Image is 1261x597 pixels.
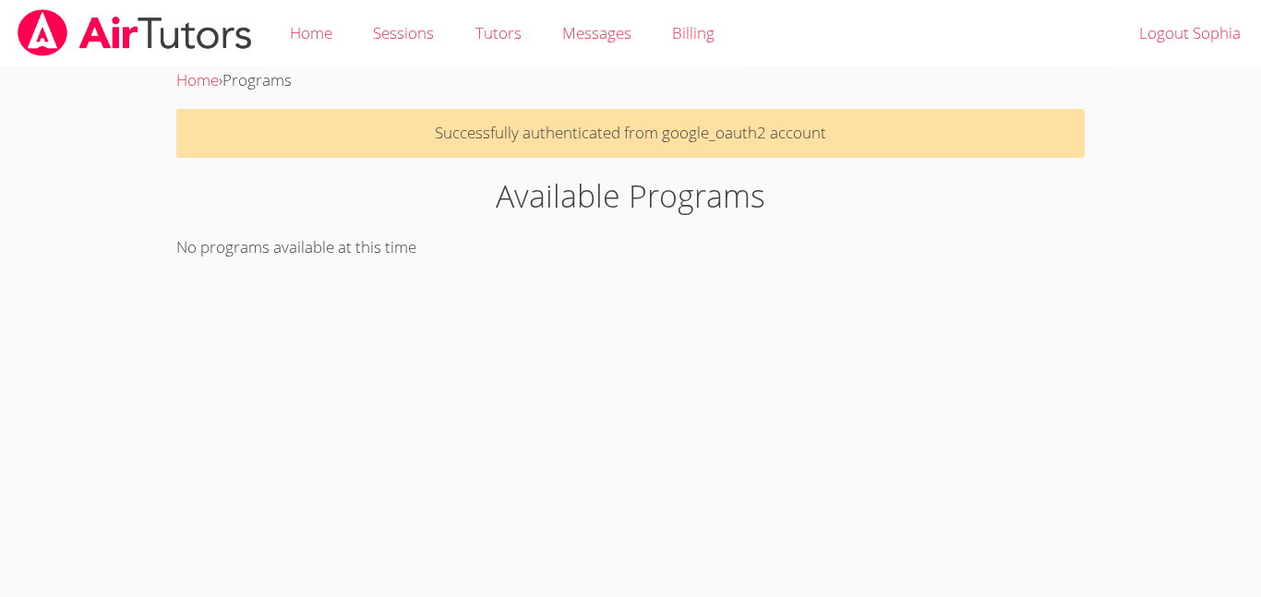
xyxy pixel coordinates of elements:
[176,69,219,90] a: Home
[176,109,1085,158] p: Successfully authenticated from google_oauth2 account
[176,67,1085,94] div: ›
[16,9,254,56] img: airtutors_banner-c4298cdbf04f3fff15de1276eac7730deb9818008684d7c2e4769d2f7ddbe033.png
[176,173,1085,220] h1: Available Programs
[562,22,631,43] span: Messages
[222,69,292,90] span: Programs
[176,173,1085,261] div: No programs available at this time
